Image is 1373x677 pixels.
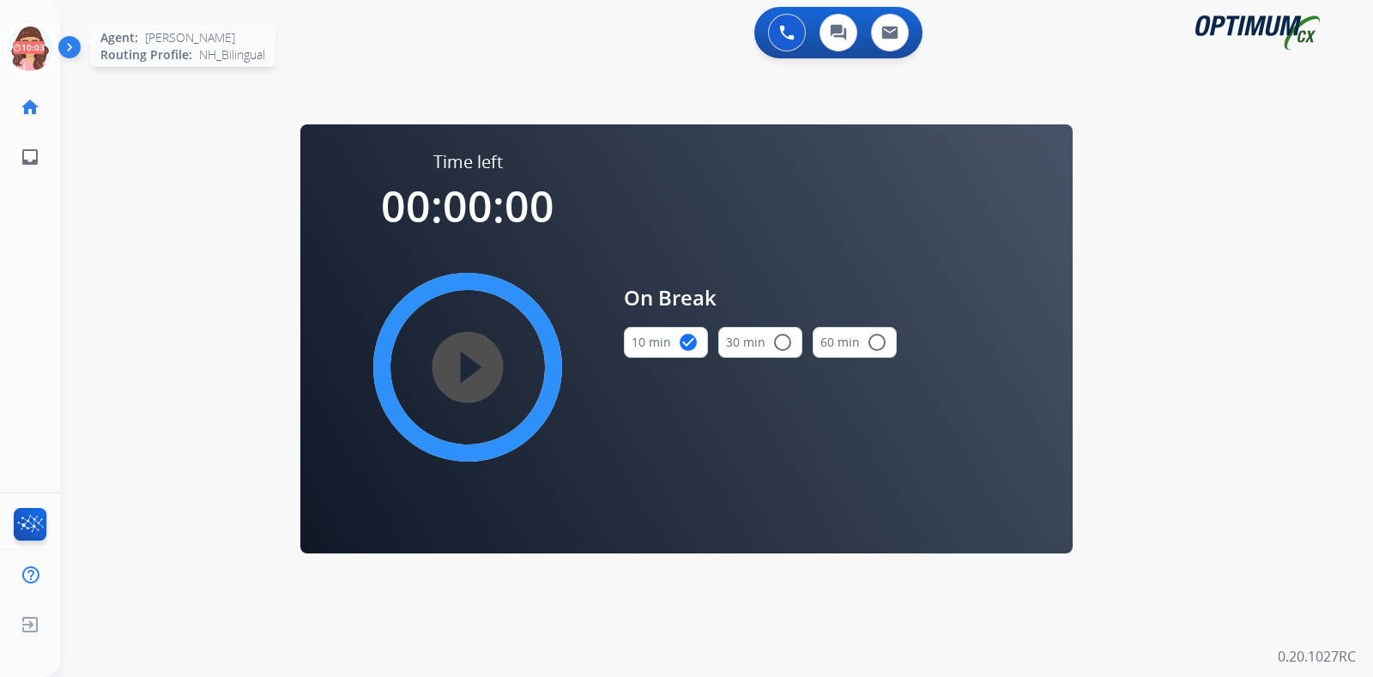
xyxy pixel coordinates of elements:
[145,29,235,46] span: [PERSON_NAME]
[20,97,40,118] mat-icon: home
[718,327,802,358] button: 30 min
[100,29,138,46] span: Agent:
[381,177,554,235] span: 00:00:00
[457,357,478,378] mat-icon: play_circle_filled
[433,150,503,174] span: Time left
[199,46,265,63] span: NH_Bilingual
[624,327,708,358] button: 10 min
[100,46,192,63] span: Routing Profile:
[624,282,897,313] span: On Break
[1278,646,1356,667] p: 0.20.1027RC
[20,147,40,167] mat-icon: inbox
[813,327,897,358] button: 60 min
[772,332,793,353] mat-icon: radio_button_unchecked
[678,332,699,353] mat-icon: check_circle
[867,332,887,353] mat-icon: radio_button_unchecked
